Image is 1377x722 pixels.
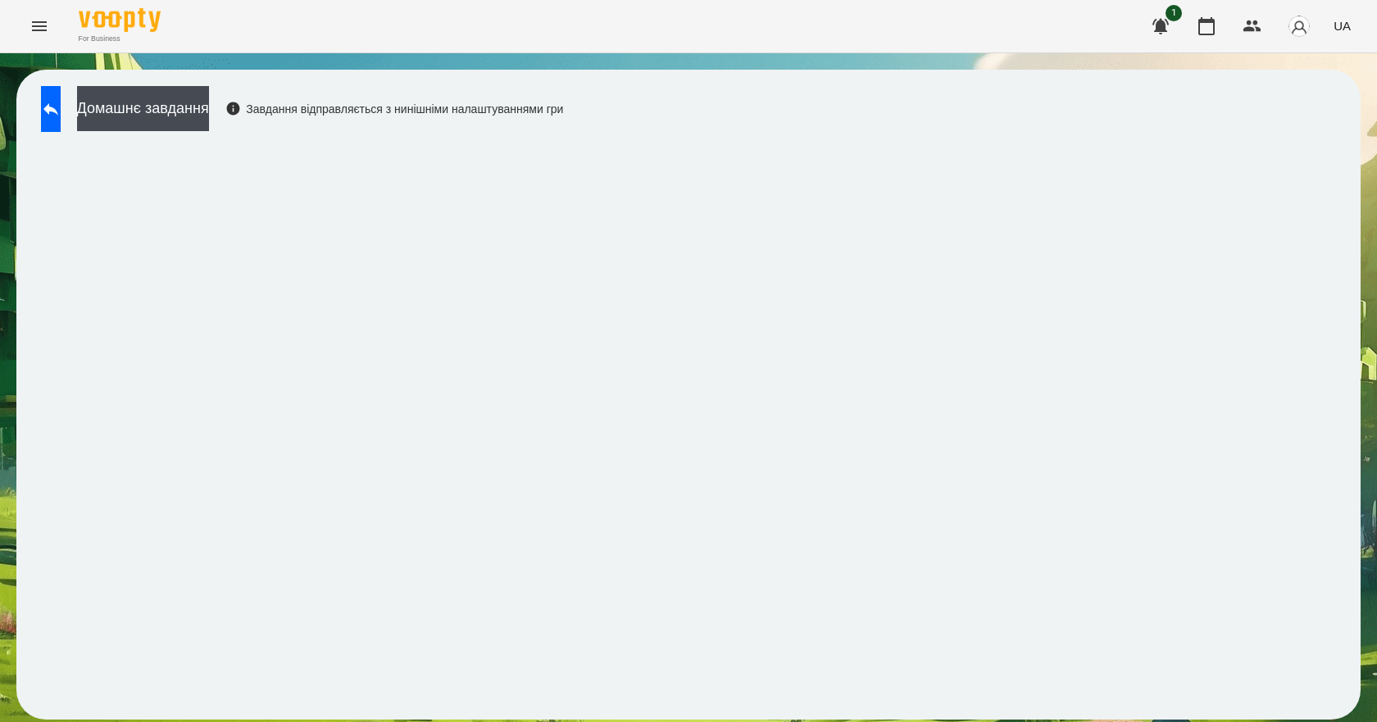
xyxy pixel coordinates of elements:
[79,34,161,44] span: For Business
[1288,15,1311,38] img: avatar_s.png
[1166,5,1182,21] span: 1
[1327,11,1357,41] button: UA
[225,101,564,117] div: Завдання відправляється з нинішніми налаштуваннями гри
[79,8,161,32] img: Voopty Logo
[20,7,59,46] button: Menu
[1334,17,1351,34] span: UA
[77,86,209,131] button: Домашнє завдання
